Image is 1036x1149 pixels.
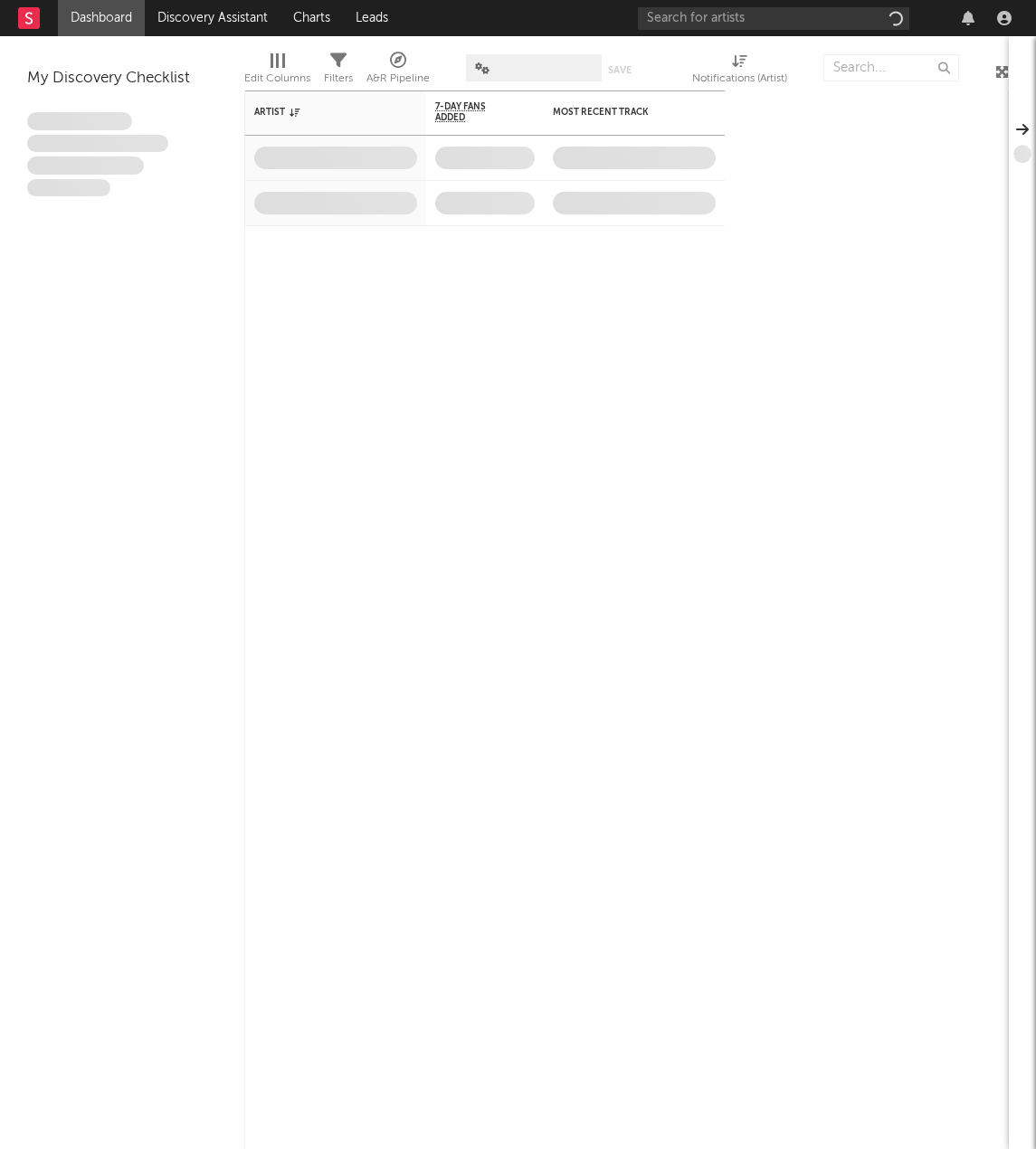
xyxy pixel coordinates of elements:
div: Filters [324,45,353,98]
div: Edit Columns [244,45,310,98]
div: My Discovery Checklist [27,68,217,90]
div: Notifications (Artist) [692,45,787,98]
span: Integer aliquet in purus et [27,135,168,153]
span: Lorem ipsum dolor [27,112,132,130]
span: Aliquam viverra [27,179,110,197]
div: Filters [324,68,353,90]
button: Save [608,65,632,75]
input: Search for artists [638,7,909,30]
div: Artist [254,107,390,118]
input: Search... [823,54,959,81]
div: A&R Pipeline [366,45,430,98]
div: Notifications (Artist) [692,68,787,90]
span: Praesent ac interdum [27,157,144,175]
div: Most Recent Track [553,107,689,118]
div: Edit Columns [244,68,310,90]
span: 7-Day Fans Added [435,101,508,123]
div: A&R Pipeline [366,68,430,90]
